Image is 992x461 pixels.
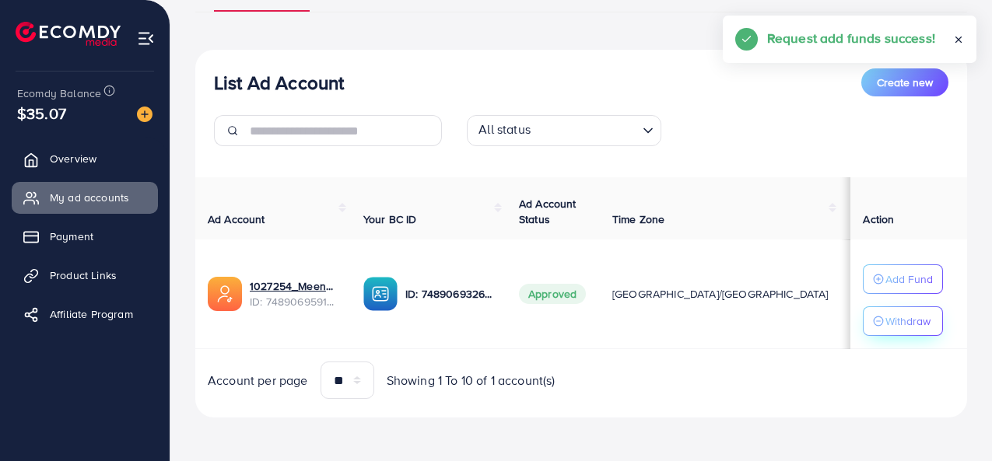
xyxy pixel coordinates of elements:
[926,391,980,449] iframe: Chat
[885,270,933,288] p: Add Fund
[363,211,417,227] span: Your BC ID
[214,72,344,94] h3: List Ad Account
[863,264,943,294] button: Add Fund
[863,211,894,227] span: Action
[12,182,158,213] a: My ad accounts
[208,277,242,311] img: ic-ads-acc.e4c84228.svg
[50,190,129,205] span: My ad accounts
[519,284,586,304] span: Approved
[363,277,398,311] img: ic-ba-acc.ded83a64.svg
[16,89,68,138] span: $35.07
[50,267,117,283] span: Product Links
[16,22,121,46] img: logo
[612,286,829,302] span: [GEOGRAPHIC_DATA]/[GEOGRAPHIC_DATA]
[137,30,155,47] img: menu
[17,86,101,101] span: Ecomdy Balance
[885,312,931,330] p: Withdraw
[50,229,93,244] span: Payment
[250,294,338,309] span: ID: 7489069591860379649
[50,306,133,322] span: Affiliate Program
[861,68,948,96] button: Create new
[475,117,534,142] span: All status
[250,278,338,310] div: <span class='underline'>1027254_MeenaBazaar2_1743684900777</span></br>7489069591860379649
[208,211,265,227] span: Ad Account
[12,299,158,330] a: Affiliate Program
[535,118,636,142] input: Search for option
[12,221,158,252] a: Payment
[50,151,96,166] span: Overview
[137,107,152,122] img: image
[12,143,158,174] a: Overview
[767,28,935,48] h5: Request add funds success!
[387,372,556,389] span: Showing 1 To 10 of 1 account(s)
[612,211,664,227] span: Time Zone
[250,278,338,294] a: 1027254_MeenaBazaar2_1743684900777
[208,372,308,389] span: Account per page
[863,306,943,336] button: Withdraw
[877,75,933,90] span: Create new
[467,115,661,146] div: Search for option
[405,285,494,303] p: ID: 7489069326155431937
[12,260,158,291] a: Product Links
[519,196,577,227] span: Ad Account Status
